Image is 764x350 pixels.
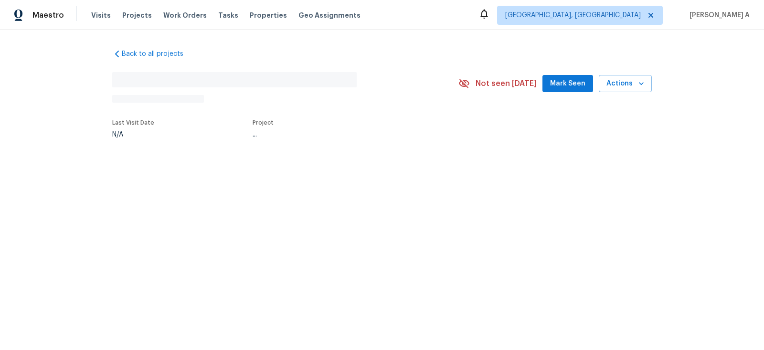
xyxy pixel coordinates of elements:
button: Actions [599,75,652,93]
span: Visits [91,11,111,20]
span: [PERSON_NAME] A [686,11,750,20]
span: Not seen [DATE] [476,79,537,88]
span: Projects [122,11,152,20]
div: ... [253,131,436,138]
span: Actions [606,78,644,90]
span: [GEOGRAPHIC_DATA], [GEOGRAPHIC_DATA] [505,11,641,20]
span: Project [253,120,274,126]
span: Properties [250,11,287,20]
button: Mark Seen [542,75,593,93]
span: Last Visit Date [112,120,154,126]
span: Work Orders [163,11,207,20]
span: Maestro [32,11,64,20]
span: Mark Seen [550,78,585,90]
span: Tasks [218,12,238,19]
div: N/A [112,131,154,138]
span: Geo Assignments [298,11,361,20]
a: Back to all projects [112,49,204,59]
